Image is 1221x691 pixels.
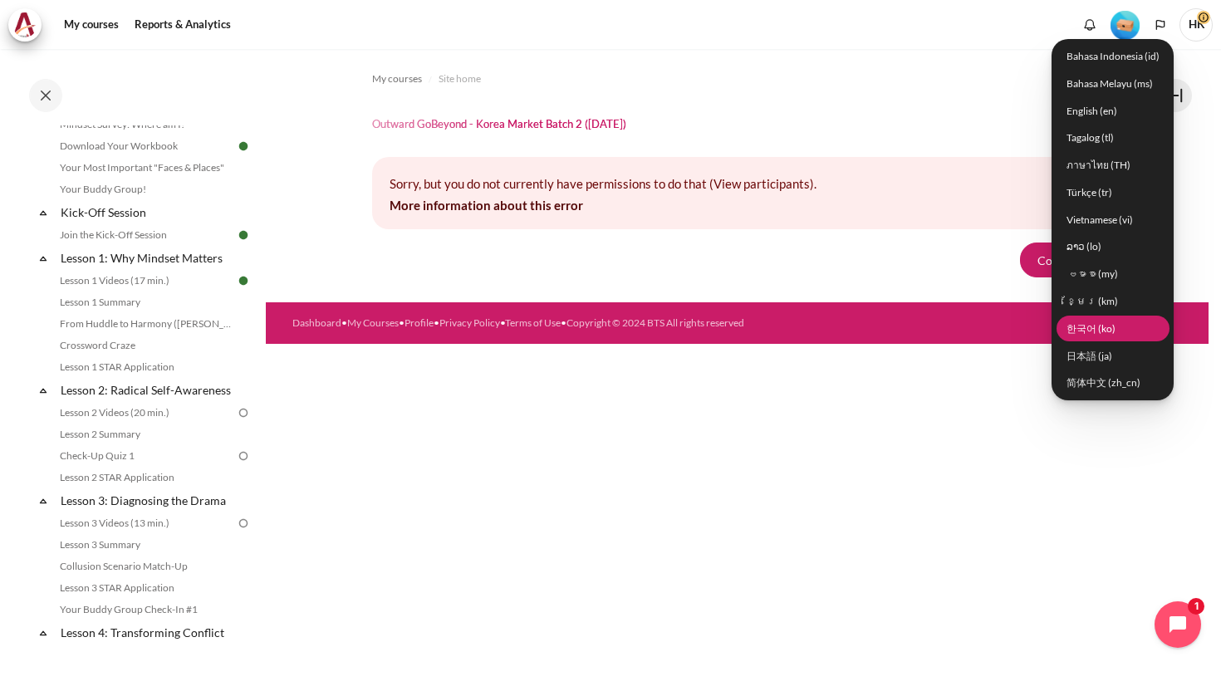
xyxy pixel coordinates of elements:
[1179,8,1213,42] a: User menu
[266,49,1209,302] section: Content
[1148,12,1173,37] button: Languages
[58,379,236,401] a: Lesson 2: Radical Self-Awareness
[13,12,37,37] img: Architeck
[55,271,236,291] a: Lesson 1 Videos (17 min.)
[35,204,51,221] span: Collapse
[35,625,51,641] span: Collapse
[347,316,399,329] a: My Courses
[372,117,626,131] h1: Outward GoBeyond - Korea Market Batch 2 ([DATE])
[439,71,481,86] span: Site home
[1057,234,1170,260] a: ລາວ ‎(lo)‎
[55,446,236,466] a: Check-Up Quiz 1
[372,71,422,86] span: My courses
[439,316,500,329] a: Privacy Policy
[1057,288,1170,314] a: ខ្មែរ ‎(km)‎
[292,316,778,331] div: • • • • •
[55,292,236,312] a: Lesson 1 Summary
[1057,152,1170,178] a: ภาษาไทย (TH)
[35,382,51,399] span: Collapse
[55,578,236,598] a: Lesson 3 STAR Application
[1057,98,1170,124] a: English ‎(en)‎
[1057,343,1170,369] a: 日本語 ‎(ja)‎
[1111,9,1140,40] div: Level #1
[35,493,51,509] span: Collapse
[58,8,125,42] a: My courses
[1111,11,1140,40] img: Level #1
[55,357,236,377] a: Lesson 1 STAR Application
[1057,43,1170,69] a: Bahasa Indonesia ‎(id)‎
[1052,39,1174,400] div: Languages
[55,136,236,156] a: Download Your Workbook
[372,69,422,89] a: My courses
[1057,316,1170,341] a: 한국어 ‎(ko)‎
[58,621,236,644] a: Lesson 4: Transforming Conflict
[55,468,236,488] a: Lesson 2 STAR Application
[1057,71,1170,96] a: Bahasa Melayu ‎(ms)‎
[58,201,236,223] a: Kick-Off Session
[1057,125,1170,150] a: Tagalog ‎(tl)‎
[55,158,236,178] a: Your Most Important "Faces & Places"
[1020,243,1103,277] button: Continue
[55,336,236,355] a: Crossword Craze
[372,66,1103,92] nav: Navigation bar
[566,316,744,329] a: Copyright © 2024 BTS All rights reserved
[55,513,236,533] a: Lesson 3 Videos (13 min.)
[1057,261,1170,287] a: ဗမာစာ ‎(my)‎
[390,198,583,213] a: More information about this error
[55,403,236,423] a: Lesson 2 Videos (20 min.)
[1104,9,1146,40] a: Level #1
[55,314,236,334] a: From Huddle to Harmony ([PERSON_NAME]'s Story)
[8,8,50,42] a: Architeck Architeck
[55,424,236,444] a: Lesson 2 Summary
[1057,179,1170,205] a: Türkçe ‎(tr)‎
[55,225,236,245] a: Join the Kick-Off Session
[1077,12,1102,37] div: Show notification window with no new notifications
[55,600,236,620] a: Your Buddy Group Check-In #1
[292,316,341,329] a: Dashboard
[505,316,561,329] a: Terms of Use
[1057,207,1170,233] a: Vietnamese ‎(vi)‎
[55,556,236,576] a: Collusion Scenario Match-Up
[236,405,251,420] img: To do
[236,228,251,243] img: Done
[55,535,236,555] a: Lesson 3 Summary
[236,516,251,531] img: To do
[129,8,237,42] a: Reports & Analytics
[1179,8,1213,42] span: HK
[58,489,236,512] a: Lesson 3: Diagnosing the Drama
[1057,370,1170,395] a: 简体中文 ‎(zh_cn)‎
[390,174,1086,194] p: Sorry, but you do not currently have permissions to do that (View participants).
[55,179,236,199] a: Your Buddy Group!
[236,273,251,288] img: Done
[236,139,251,154] img: Done
[405,316,434,329] a: Profile
[439,69,481,89] a: Site home
[35,250,51,267] span: Collapse
[236,448,251,463] img: To do
[58,247,236,269] a: Lesson 1: Why Mindset Matters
